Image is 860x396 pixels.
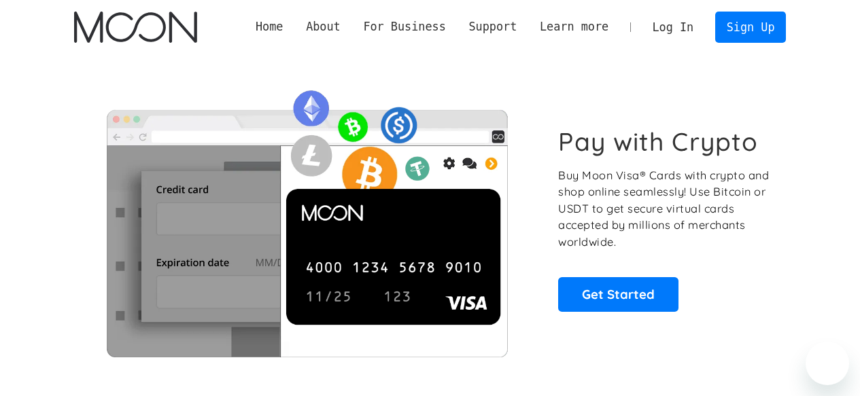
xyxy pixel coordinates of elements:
a: home [74,12,197,43]
img: Moon Logo [74,12,197,43]
div: Support [458,18,528,35]
div: For Business [363,18,445,35]
h1: Pay with Crypto [558,126,758,157]
p: Buy Moon Visa® Cards with crypto and shop online seamlessly! Use Bitcoin or USDT to get secure vi... [558,167,771,251]
div: Support [468,18,517,35]
img: Moon Cards let you spend your crypto anywhere Visa is accepted. [74,81,540,357]
div: About [294,18,351,35]
div: About [306,18,341,35]
iframe: Button to launch messaging window [806,342,849,385]
div: Learn more [540,18,608,35]
a: Log In [641,12,705,42]
a: Get Started [558,277,678,311]
div: For Business [352,18,458,35]
a: Home [244,18,294,35]
a: Sign Up [715,12,786,42]
div: Learn more [528,18,620,35]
